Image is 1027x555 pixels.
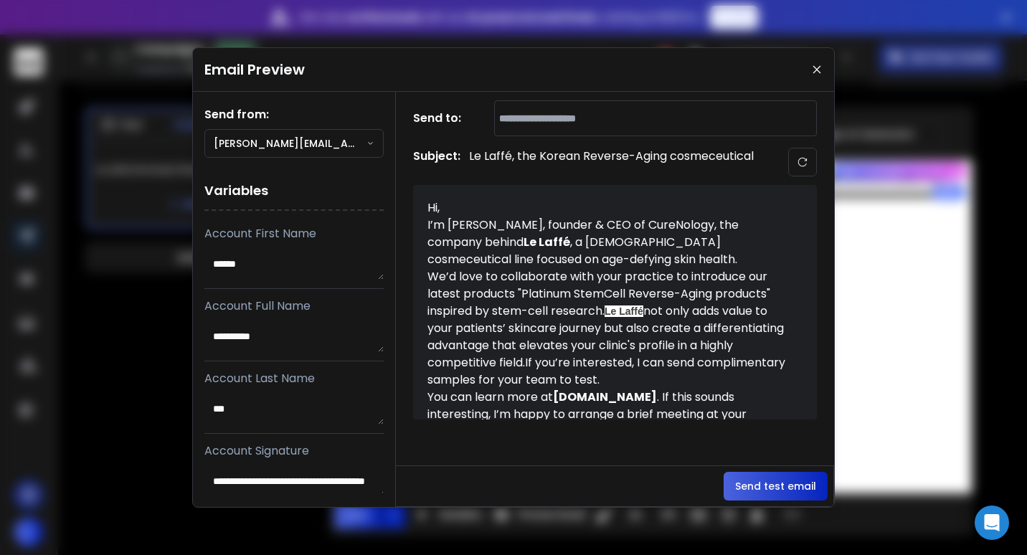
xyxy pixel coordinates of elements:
[204,442,384,460] p: Account Signature
[204,370,384,387] p: Account Last Name
[204,106,384,123] h1: Send from:
[975,506,1009,540] div: Open Intercom Messenger
[605,305,643,317] strong: Le Laffé
[553,389,657,405] strong: [DOMAIN_NAME]
[413,110,470,127] h1: Send to:
[204,172,384,211] h1: Variables
[427,268,786,389] div: We’d love to collaborate with your practice to introduce our latest products "Platinum StemCell R...
[204,60,305,80] h1: Email Preview
[204,298,384,315] p: Account Full Name
[413,148,460,176] h1: Subject:
[427,217,786,268] div: I’m [PERSON_NAME], founder & CEO of CureNology, the company behind , a [DEMOGRAPHIC_DATA] cosmece...
[524,234,570,250] strong: Le Laffé
[214,136,366,151] p: [PERSON_NAME][EMAIL_ADDRESS][DOMAIN_NAME]
[724,472,828,501] button: Send test email
[469,148,754,176] p: Le Laffé, the Korean Reverse-Aging cosmeceutical
[204,225,384,242] p: Account First Name
[427,389,786,440] div: You can learn more at . If this sounds interesting, I’m happy to arrange a brief meeting at your ...
[427,199,786,217] div: Hi,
